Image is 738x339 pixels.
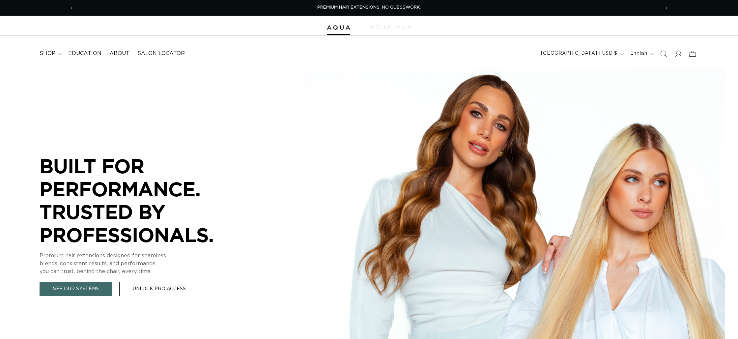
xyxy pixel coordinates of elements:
summary: Search [656,46,671,61]
span: [GEOGRAPHIC_DATA] | USD $ [541,50,617,57]
a: Unlock Pro Access [119,282,199,296]
a: Education [64,46,105,61]
span: Salon Locator [137,50,185,57]
img: aqualyna.com [370,25,411,29]
img: Aqua Hair Extensions [327,25,350,30]
button: English [626,47,656,60]
button: Previous announcement [64,2,79,14]
p: BUILT FOR PERFORMANCE. TRUSTED BY PROFESSIONALS. [40,155,237,246]
span: shop [40,50,55,57]
p: Premium hair extensions designed for seamless blends, consistent results, and performance you can... [40,252,237,275]
button: Next announcement [659,2,674,14]
span: English [630,50,647,57]
button: [GEOGRAPHIC_DATA] | USD $ [537,47,626,60]
span: Education [68,50,101,57]
a: Salon Locator [133,46,189,61]
a: See Our Systems [40,282,112,296]
span: About [109,50,129,57]
span: PREMIUM HAIR EXTENSIONS. NO GUESSWORK. [317,5,421,10]
summary: shop [36,46,64,61]
a: About [105,46,133,61]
